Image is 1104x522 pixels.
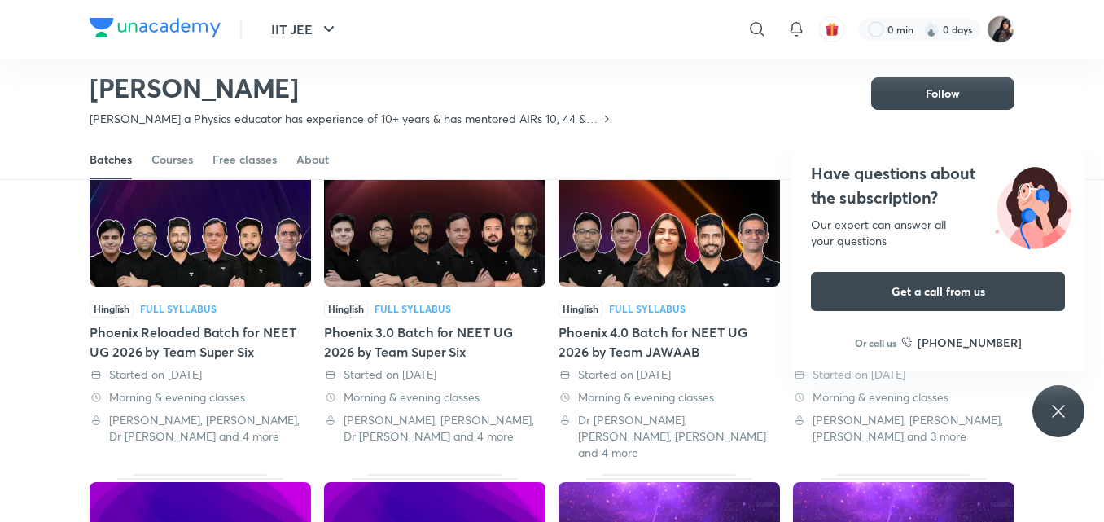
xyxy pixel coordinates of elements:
div: Full Syllabus [375,304,451,314]
a: About [296,140,329,179]
h6: [PHONE_NUMBER] [918,334,1022,351]
a: Courses [151,140,193,179]
button: IIT JEE [261,13,348,46]
div: Prateek Jain, Dr. Rakshita Singh, Ramesh Sharda and 3 more [793,412,1014,445]
h4: Have questions about the subscription? [811,161,1065,210]
a: Free classes [212,140,277,179]
a: Company Logo [90,18,221,42]
span: Follow [926,86,960,102]
div: Phoenix 4.0 Batch for NEET UG 2026 by Team JAWAAB [559,151,780,460]
div: Phoenix 3.0 Batch for NEET UG 2026 by Team Super Six [324,322,545,362]
div: Morning & evening classes [324,389,545,406]
div: Pranav Pundarik, Prateek Jain, Dr Amit Gupta and 4 more [324,412,545,445]
div: Morning & evening classes [90,389,311,406]
div: Our expert can answer all your questions [811,217,1065,249]
a: Batches [90,140,132,179]
div: Pranav Pundarik, Prateek Jain, Dr Amit Gupta and 4 more [90,412,311,445]
h2: [PERSON_NAME] [90,72,613,104]
img: avatar [825,22,839,37]
p: Or call us [855,336,896,350]
div: Free classes [212,151,277,168]
span: Hinglish [559,300,602,318]
img: Afeera M [987,15,1014,43]
div: Morning & evening classes [793,389,1014,406]
button: Get a call from us [811,272,1065,311]
button: Follow [871,77,1014,110]
span: Hinglish [324,300,368,318]
div: Started on 17 Jul 2025 [324,366,545,383]
div: Morning & evening classes [559,389,780,406]
img: streak [923,21,940,37]
div: Courses [151,151,193,168]
div: Phoenix Reloaded Batch for NEET UG 2026 by Team Super Six [90,151,311,460]
span: Hinglish [90,300,134,318]
div: Phoenix 3.0 Batch for NEET UG 2026 by Team Super Six [324,151,545,460]
img: Thumbnail [324,160,545,287]
div: Started on 17 Jul 2025 [90,366,311,383]
img: Company Logo [90,18,221,37]
div: Full Syllabus [609,304,686,314]
img: Thumbnail [90,160,311,287]
img: Thumbnail [559,160,780,287]
a: [PHONE_NUMBER] [901,334,1022,351]
p: [PERSON_NAME] a Physics educator has experience of 10+ years & has mentored AIRs 10, 44 & many mo... [90,111,600,127]
button: avatar [819,16,845,42]
div: About [296,151,329,168]
div: Phoenix Reloaded Batch for NEET UG 2026 by Team Super Six [90,322,311,362]
div: Started on 28 Jun 2025 [793,366,1014,383]
div: Started on 14 Jul 2025 [559,366,780,383]
div: Phoenix 4.0 Batch for NEET UG 2026 by Team JAWAAB [559,322,780,362]
img: ttu_illustration_new.svg [982,161,1084,249]
div: Dr S K Singh, Prateek Jain, Dr. Rakshita Singh and 4 more [559,412,780,461]
div: Batches [90,151,132,168]
div: Full Syllabus [140,304,217,314]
